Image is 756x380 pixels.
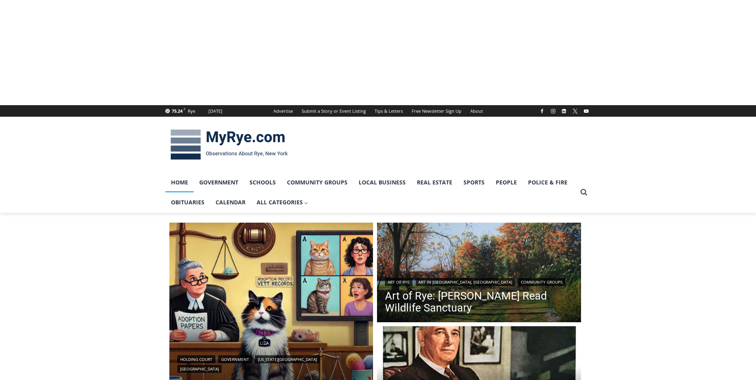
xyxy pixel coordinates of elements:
a: [GEOGRAPHIC_DATA] [177,365,222,373]
a: All Categories [251,192,314,212]
a: Free Newsletter Sign Up [407,105,466,117]
a: Advertise [269,105,297,117]
a: Linkedin [559,106,569,116]
a: Read More Art of Rye: Edith G. Read Wildlife Sanctuary [377,223,581,325]
nav: Primary Navigation [165,172,577,213]
a: Government [218,355,252,363]
a: Schools [244,172,281,192]
a: Art of Rye [385,278,412,286]
a: Community Groups [518,278,565,286]
a: Facebook [537,106,547,116]
span: F [184,107,185,111]
div: | | | [177,354,365,373]
img: MyRye.com [165,124,293,165]
a: Obituaries [165,192,210,212]
a: Sports [458,172,490,192]
span: 75.24 [172,108,183,114]
div: | | [385,276,573,286]
a: Tips & Letters [370,105,407,117]
a: Instagram [548,106,558,116]
a: Art in [GEOGRAPHIC_DATA], [GEOGRAPHIC_DATA] [416,278,515,286]
a: Art of Rye: [PERSON_NAME] Read Wildlife Sanctuary [385,290,573,314]
a: Police & Fire [522,172,573,192]
a: Submit a Story or Event Listing [297,105,370,117]
a: Real Estate [411,172,458,192]
nav: Secondary Navigation [269,105,487,117]
span: All Categories [257,198,308,207]
a: About [466,105,487,117]
button: View Search Form [577,185,591,200]
div: [DATE] [208,108,222,115]
a: Community Groups [281,172,353,192]
a: Government [194,172,244,192]
a: X [570,106,580,116]
a: Calendar [210,192,251,212]
a: [US_STATE][GEOGRAPHIC_DATA] [255,355,320,363]
a: Local Business [353,172,411,192]
div: Rye [188,108,195,115]
img: (PHOTO: Edith G. Read Wildlife Sanctuary (Acrylic 12x24). Trail along Playland Lake. By Elizabeth... [377,223,581,325]
a: Home [165,172,194,192]
a: YouTube [581,106,591,116]
a: Holding Court [177,355,215,363]
a: People [490,172,522,192]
